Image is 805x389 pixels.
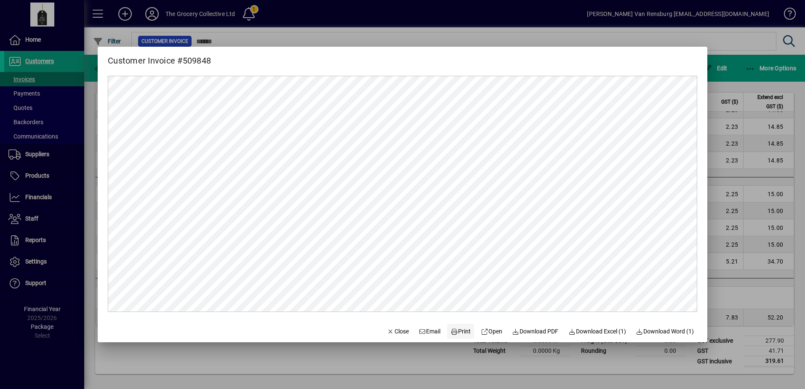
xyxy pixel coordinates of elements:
button: Close [384,324,412,339]
a: Open [477,324,506,339]
span: Download Excel (1) [568,327,626,336]
button: Download Excel (1) [565,324,629,339]
button: Print [447,324,474,339]
span: Close [387,327,409,336]
span: Email [419,327,441,336]
span: Print [450,327,471,336]
button: Email [416,324,444,339]
span: Open [481,327,502,336]
button: Download Word (1) [633,324,698,339]
h2: Customer Invoice #509848 [98,47,221,67]
span: Download PDF [512,327,559,336]
a: Download PDF [509,324,562,339]
span: Download Word (1) [636,327,694,336]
